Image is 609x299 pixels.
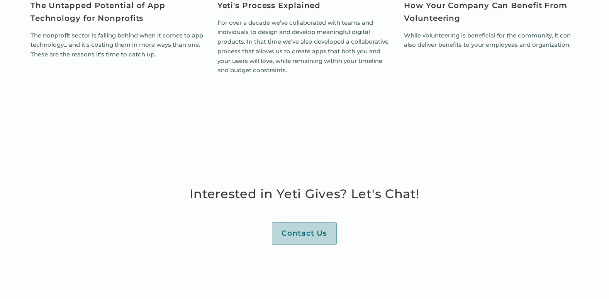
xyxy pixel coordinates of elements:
a: Contact Us [272,222,337,245]
div: Contact Us [282,229,327,238]
p: While volunteering is beneficial for the community, it can also deliver benefits to your employee... [404,31,578,50]
h2: Interested in Yeti Gives? Let's Chat! [190,184,420,204]
p: The nonprofit sector is falling behind when it comes to app technology... and it's costing them i... [31,31,205,59]
p: For over a decade we’ve collaborated with teams and individuals to design and develop meaningful ... [217,18,392,76]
